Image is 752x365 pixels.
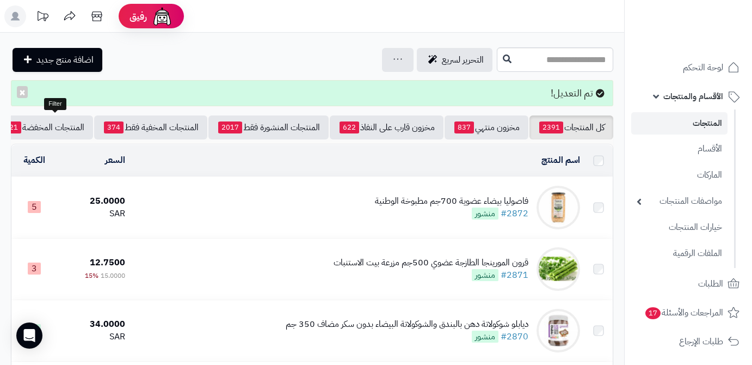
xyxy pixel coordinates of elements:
img: logo-2.png [678,8,742,31]
span: 3 [28,263,41,275]
div: Filter [44,98,66,110]
a: الملفات الرقمية [631,242,728,265]
span: 622 [340,121,359,133]
span: لوحة التحكم [683,60,723,75]
a: المنتجات المنشورة فقط2017 [208,115,329,139]
div: SAR [61,208,125,220]
div: SAR [61,331,125,343]
a: تحديثات المنصة [29,5,56,30]
a: كل المنتجات2391 [529,115,613,139]
a: المنتجات المخفية فقط374 [94,115,207,139]
span: منشور [472,331,498,343]
span: 374 [104,121,124,133]
a: الكمية [23,154,45,167]
div: 25.0000 [61,195,125,208]
a: لوحة التحكم [631,54,745,81]
a: المنتجات [631,112,728,135]
div: 34.0000 [61,318,125,331]
div: قرون المورينجا الطازجة عضوي 500جم مزرعة بيت الاستنبات [334,257,528,269]
a: التحرير لسريع [417,48,492,72]
span: الطلبات [698,276,723,291]
a: مواصفات المنتجات [631,190,728,213]
div: ديابلو شوكولاتة دهن بالبندق والشوكولاتة البيضاء بدون سكر مضاف 350 جم [286,318,528,331]
a: اضافة منتج جديد [13,48,102,72]
a: خيارات المنتجات [631,216,728,239]
a: مخزون قارب على النفاذ622 [330,115,443,139]
a: المراجعات والأسئلة17 [631,300,745,326]
span: 2391 [539,121,563,133]
img: قرون المورينجا الطازجة عضوي 500جم مزرعة بيت الاستنبات [537,247,580,291]
img: فاصوليا بيضاء عضوية 700جم مطبوخة الوطنية [537,186,580,229]
div: تم التعديل! [11,80,613,106]
span: 12.7500 [90,256,125,269]
a: طلبات الإرجاع [631,328,745,355]
a: الأقسام [631,137,728,161]
span: الأقسام والمنتجات [663,89,723,104]
div: Open Intercom Messenger [16,323,42,349]
a: مخزون منتهي837 [445,115,528,139]
a: الماركات [631,163,728,187]
a: الطلبات [631,271,745,297]
img: ديابلو شوكولاتة دهن بالبندق والشوكولاتة البيضاء بدون سكر مضاف 350 جم [537,309,580,352]
span: 2017 [218,121,242,133]
span: منشور [472,269,498,281]
span: اضافة منتج جديد [36,53,94,66]
span: 21 [6,121,21,133]
div: فاصوليا بيضاء عضوية 700جم مطبوخة الوطنية [375,195,528,208]
a: السعر [105,154,125,167]
span: 15.0000 [101,271,125,281]
img: ai-face.png [151,5,173,27]
span: 5 [28,201,41,213]
span: طلبات الإرجاع [679,334,723,349]
span: 15% [85,271,98,281]
a: #2872 [501,207,528,220]
a: #2871 [501,269,528,282]
span: منشور [472,208,498,220]
span: رفيق [130,10,147,23]
span: 837 [454,121,474,133]
span: 17 [645,307,661,319]
a: #2870 [501,330,528,343]
button: × [17,86,28,98]
span: التحرير لسريع [442,53,484,66]
a: اسم المنتج [541,154,580,167]
span: المراجعات والأسئلة [644,305,723,320]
